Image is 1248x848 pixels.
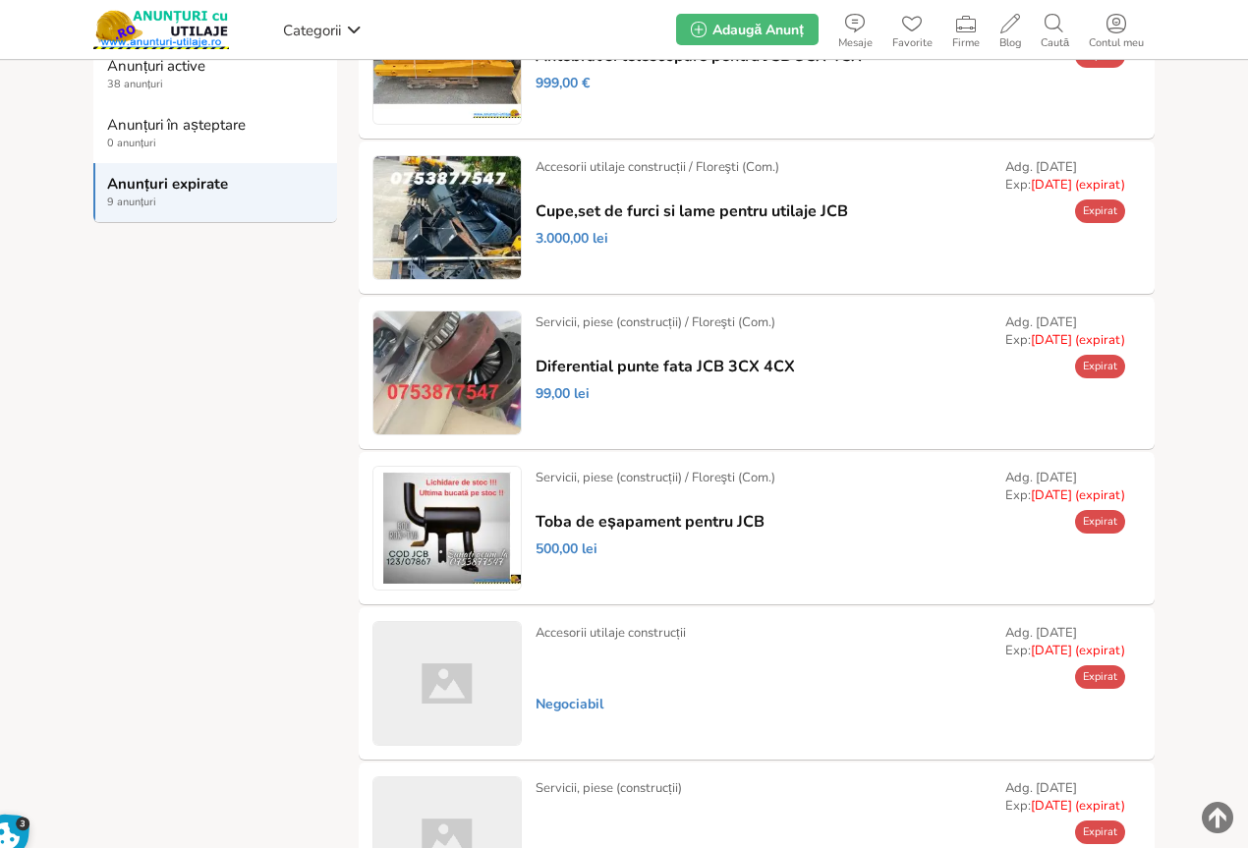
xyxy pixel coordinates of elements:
[373,467,521,590] img: Toba de eșapament pentru JCB
[1083,669,1117,684] span: Expirat
[536,47,862,65] a: Antebrat si telescopare pentru JCB 3CX 4CX
[1079,10,1154,49] a: Contul meu
[373,156,521,279] img: Cupe,set de furci si lame pentru utilaje JCB
[676,14,818,45] a: Adaugă Anunț
[990,37,1031,49] span: Blog
[1083,359,1117,373] span: Expirat
[882,37,942,49] span: Favorite
[1031,486,1125,504] span: [DATE] (expirat)
[373,311,521,434] img: Diferential punte fata JCB 3CX 4CX
[1202,802,1233,833] img: scroll-to-top.png
[1083,514,1117,529] span: Expirat
[1031,797,1125,815] span: [DATE] (expirat)
[828,37,882,49] span: Mesaje
[1031,37,1079,49] span: Caută
[1031,176,1125,194] span: [DATE] (expirat)
[93,45,337,104] a: Anunțuri active 38 anunțuri
[93,163,337,222] a: Anunțuri expirate 9 anunțuri
[1005,779,1125,815] div: Adg. [DATE] Exp:
[942,10,990,49] a: Firme
[990,10,1031,49] a: Blog
[882,10,942,49] a: Favorite
[93,10,229,49] img: Anunturi-Utilaje.RO
[536,75,590,92] span: 999,00 €
[536,230,608,248] span: 3.000,00 lei
[536,540,597,558] span: 500,00 lei
[536,779,682,797] div: Servicii, piese (construcții)
[942,37,990,49] span: Firme
[1083,203,1117,218] span: Expirat
[1005,624,1125,659] div: Adg. [DATE] Exp:
[536,513,765,531] a: Toba de eșapament pentru JCB
[107,136,325,151] span: 0 anunțuri
[536,158,779,176] div: Accesorii utilaje construcții / Floreşti (Com.)
[373,1,521,124] img: Antebrat si telescopare pentru JCB 3CX 4CX
[712,21,803,39] span: Adaugă Anunț
[107,116,325,134] strong: Anunțuri în așteptare
[107,175,325,193] strong: Anunțuri expirate
[278,15,367,44] a: Categorii
[536,469,775,486] div: Servicii, piese (construcții) / Floreşti (Com.)
[1083,824,1117,839] span: Expirat
[536,385,590,403] span: 99,00 lei
[536,313,775,331] div: Servicii, piese (construcții) / Floreşti (Com.)
[828,10,882,49] a: Mesaje
[1079,37,1154,49] span: Contul meu
[283,21,341,40] span: Categorii
[107,57,325,75] strong: Anunțuri active
[1005,158,1125,194] div: Adg. [DATE] Exp:
[107,77,325,92] span: 38 anunțuri
[1005,313,1125,349] div: Adg. [DATE] Exp:
[1031,10,1079,49] a: Caută
[536,696,603,713] span: Negociabil
[536,202,848,220] a: Cupe,set de furci si lame pentru utilaje JCB
[107,195,325,210] span: 9 anunțuri
[1005,469,1125,504] div: Adg. [DATE] Exp:
[536,358,795,375] a: Diferential punte fata JCB 3CX 4CX
[16,817,30,831] span: 3
[1031,331,1125,349] span: [DATE] (expirat)
[1031,642,1125,659] span: [DATE] (expirat)
[536,624,686,642] div: Accesorii utilaje construcții
[93,104,337,163] a: Anunțuri în așteptare 0 anunțuri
